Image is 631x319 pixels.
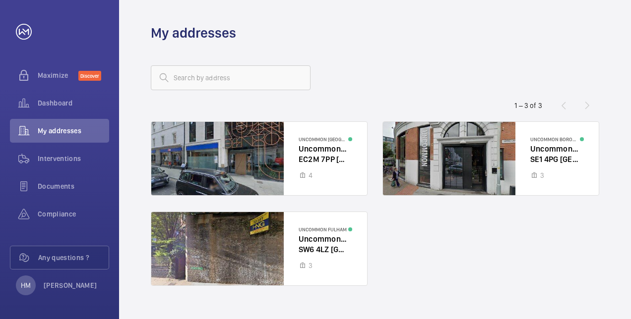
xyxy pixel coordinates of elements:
[38,70,78,80] span: Maximize
[78,71,101,81] span: Discover
[38,253,109,263] span: Any questions ?
[151,24,236,42] h1: My addresses
[21,280,31,290] p: HM
[38,154,109,163] span: Interventions
[38,181,109,191] span: Documents
[44,280,97,290] p: [PERSON_NAME]
[38,209,109,219] span: Compliance
[38,98,109,108] span: Dashboard
[151,65,311,90] input: Search by address
[514,101,542,110] div: 1 – 3 of 3
[38,126,109,136] span: My addresses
